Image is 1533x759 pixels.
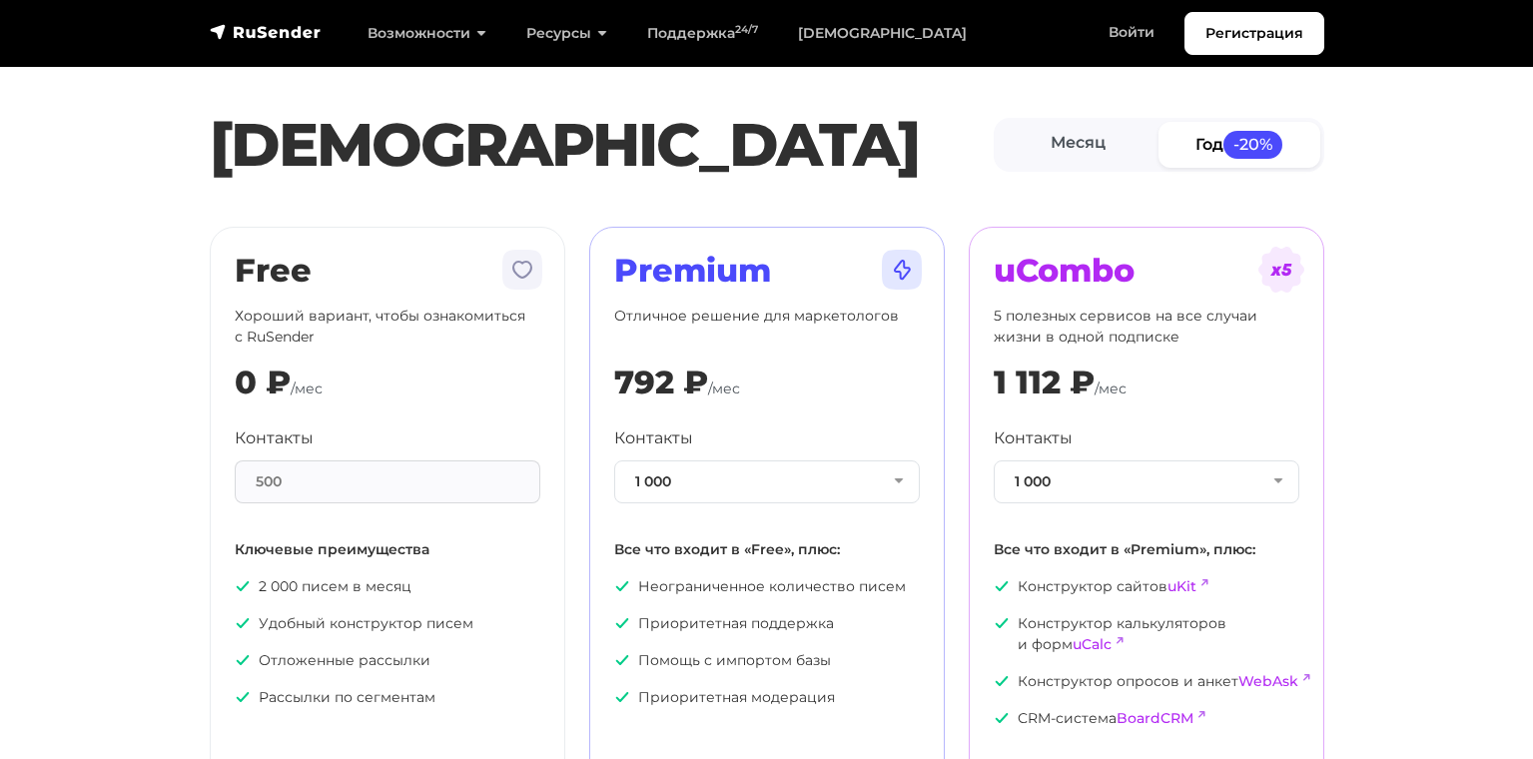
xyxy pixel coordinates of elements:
p: Неограниченное количество писем [614,576,920,597]
img: tarif-ucombo.svg [1257,246,1305,294]
img: tarif-free.svg [498,246,546,294]
div: 792 ₽ [614,364,708,401]
a: Возможности [348,13,506,54]
span: /мес [1095,379,1127,397]
img: tarif-premium.svg [878,246,926,294]
a: uKit [1167,577,1196,595]
a: BoardCRM [1117,709,1193,727]
label: Контакты [614,426,693,450]
p: Конструктор сайтов [994,576,1299,597]
p: 2 000 писем в месяц [235,576,540,597]
img: icon-ok.svg [235,578,251,594]
a: uCalc [1073,635,1112,653]
a: Регистрация [1184,12,1324,55]
img: icon-ok.svg [614,689,630,705]
h2: Free [235,252,540,290]
h2: uCombo [994,252,1299,290]
img: icon-ok.svg [994,673,1010,689]
p: Рассылки по сегментам [235,687,540,708]
h1: [DEMOGRAPHIC_DATA] [210,109,994,181]
p: Отличное решение для маркетологов [614,306,920,348]
p: Ключевые преимущества [235,539,540,560]
img: icon-ok.svg [614,578,630,594]
a: Ресурсы [506,13,627,54]
p: Все что входит в «Free», плюс: [614,539,920,560]
p: Отложенные рассылки [235,650,540,671]
img: icon-ok.svg [235,689,251,705]
div: 1 112 ₽ [994,364,1095,401]
p: Хороший вариант, чтобы ознакомиться с RuSender [235,306,540,348]
h2: Premium [614,252,920,290]
a: WebAsk [1238,672,1298,690]
p: 5 полезных сервисов на все случаи жизни в одной подписке [994,306,1299,348]
p: Приоритетная модерация [614,687,920,708]
span: /мес [708,379,740,397]
div: 0 ₽ [235,364,291,401]
span: -20% [1223,131,1283,158]
img: icon-ok.svg [614,615,630,631]
p: Конструктор калькуляторов и форм [994,613,1299,655]
img: icon-ok.svg [614,652,630,668]
p: Конструктор опросов и анкет [994,671,1299,692]
sup: 24/7 [735,23,758,36]
label: Контакты [994,426,1073,450]
p: Все что входит в «Premium», плюс: [994,539,1299,560]
img: icon-ok.svg [994,578,1010,594]
a: [DEMOGRAPHIC_DATA] [778,13,987,54]
img: icon-ok.svg [994,710,1010,726]
img: icon-ok.svg [235,652,251,668]
p: Удобный конструктор писем [235,613,540,634]
p: Приоритетная поддержка [614,613,920,634]
span: /мес [291,379,323,397]
a: Месяц [998,122,1159,167]
label: Контакты [235,426,314,450]
a: Войти [1089,12,1174,53]
p: CRM-система [994,708,1299,729]
img: icon-ok.svg [235,615,251,631]
img: icon-ok.svg [994,615,1010,631]
img: RuSender [210,22,322,42]
a: Поддержка24/7 [627,13,778,54]
p: Помощь с импортом базы [614,650,920,671]
a: Год [1158,122,1320,167]
button: 1 000 [994,460,1299,503]
button: 1 000 [614,460,920,503]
